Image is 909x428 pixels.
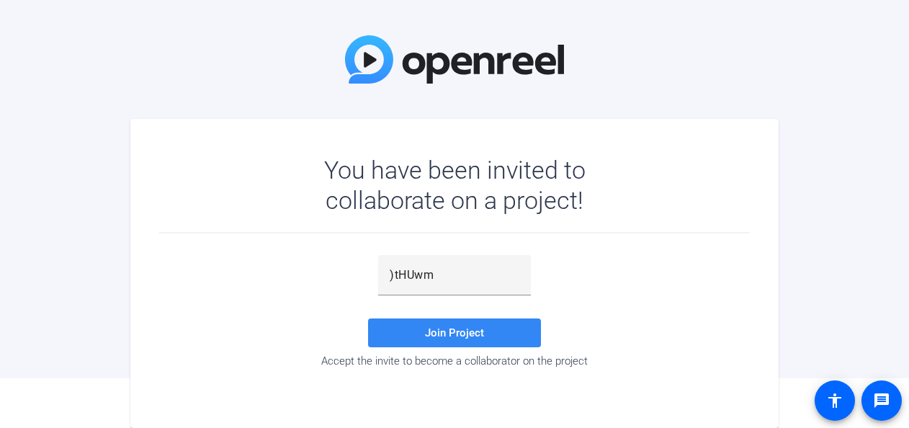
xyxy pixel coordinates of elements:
[282,155,627,215] div: You have been invited to collaborate on a project!
[425,326,484,339] span: Join Project
[390,267,519,284] input: Password
[826,392,843,409] mat-icon: accessibility
[345,35,564,84] img: OpenReel Logo
[873,392,890,409] mat-icon: message
[368,318,541,347] button: Join Project
[159,355,750,367] div: Accept the invite to become a collaborator on the project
